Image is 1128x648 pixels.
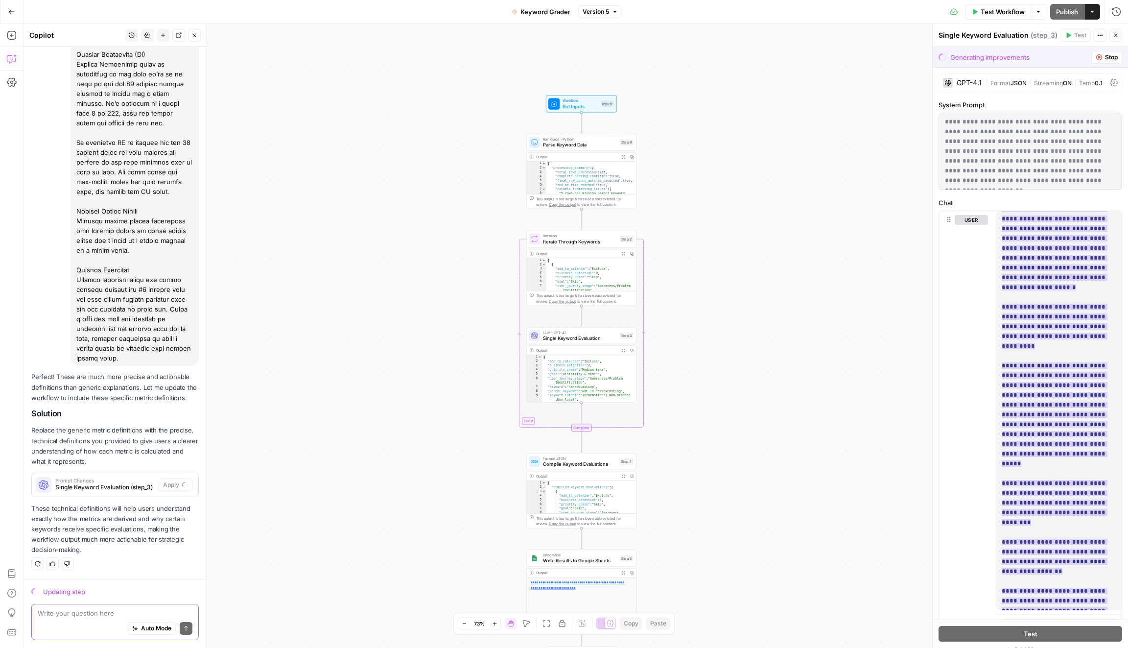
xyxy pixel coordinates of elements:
[527,258,546,263] div: 1
[527,275,546,280] div: 5
[527,271,546,275] div: 4
[542,480,546,485] span: Toggle code folding, rows 1 through 2479
[527,170,546,174] div: 3
[527,263,546,267] div: 2
[543,233,617,239] span: Iteration
[543,456,616,461] span: Format JSON
[620,139,634,145] div: Step 9
[950,52,1030,62] div: Generating improvements
[580,432,582,453] g: Edge from step_2-iteration-end to step_4
[527,187,546,192] div: 7
[527,363,542,368] div: 3
[990,79,1010,87] span: Format
[29,30,122,40] div: Copilot
[159,479,192,491] button: Apply
[542,485,546,489] span: Toggle code folding, rows 2 through 2478
[527,267,546,271] div: 3
[1072,77,1079,87] span: |
[526,96,636,113] div: WorkflowSet InputsInputs
[527,372,542,376] div: 5
[527,183,546,187] div: 6
[549,202,576,207] span: Copy the output
[542,166,546,170] span: Toggle code folding, rows 2 through 13
[939,100,1122,110] label: System Prompt
[543,141,617,148] span: Parse Keyword Data
[527,376,542,384] div: 6
[620,236,634,242] div: Step 2
[1074,31,1086,40] span: Test
[536,154,617,160] div: Output
[542,489,546,494] span: Toggle code folding, rows 3 through 17
[31,372,199,403] p: Perfect! These are much more precise and actionable definitions than generic explanations. Let me...
[619,458,633,465] div: Step 4
[1024,629,1037,639] span: Test
[527,166,546,170] div: 2
[1079,79,1095,87] span: Temp
[527,192,546,200] div: 8
[1095,79,1103,87] span: 0.1
[1034,79,1063,87] span: Streaming
[527,485,546,489] div: 2
[55,483,155,492] span: Single Keyword Evaluation (step_3)
[957,79,982,86] div: GPT-4.1
[506,4,576,20] button: Keyword Grader
[527,179,546,183] div: 5
[55,478,155,483] span: Prompt Changes
[31,504,199,555] p: These technical definitions will help users understand exactly how the metrics are derived and wh...
[965,4,1031,20] button: Test Workflow
[527,368,542,372] div: 4
[543,335,617,342] span: Single Keyword Evaluation
[1050,4,1084,20] button: Publish
[1056,7,1078,17] span: Publish
[527,393,542,402] div: 9
[571,424,591,432] div: Complete
[543,330,617,336] span: LLM · GPT-4.1
[527,480,546,485] div: 1
[1010,79,1027,87] span: JSON
[526,453,636,528] div: Format JSONCompile Keyword EvaluationsStep 4Output{ "compiled_keyword_evaluations":[ { "add_to_ca...
[542,187,546,192] span: Toggle code folding, rows 7 through 10
[1027,77,1034,87] span: |
[580,625,582,646] g: Edge from step_5 to end
[527,174,546,179] div: 4
[527,402,542,406] div: 10
[549,299,576,304] span: Copy the output
[527,510,546,519] div: 8
[646,617,670,630] button: Paste
[580,209,582,230] g: Edge from step_9 to step_2
[536,515,634,527] div: This output is too large & has been abbreviated for review. to view the full content.
[543,460,616,468] span: Compile Keyword Evaluations
[536,473,617,479] div: Output
[526,134,636,209] div: Run Code · PythonParse Keyword DataStep 9Output{ "processing_summary":{ "total_rows_processed":28...
[986,77,990,87] span: |
[624,619,638,628] span: Copy
[527,284,546,292] div: 7
[474,620,485,627] span: 73%
[1063,79,1072,87] span: ON
[580,528,582,549] g: Edge from step_4 to step_5
[939,626,1122,642] button: Test
[526,424,636,432] div: Complete
[520,7,570,17] span: Keyword Grader
[527,494,546,498] div: 4
[536,293,634,304] div: This output is too large & has been abbreviated for review. to view the full content.
[536,251,617,257] div: Output
[620,555,634,561] div: Step 5
[650,619,666,628] span: Paste
[543,136,617,142] span: Run Code · Python
[128,622,176,635] button: Auto Mode
[31,425,199,467] p: Replace the generic metric definitions with the precise, technical definitions you provided to gi...
[527,389,542,393] div: 8
[955,215,988,225] button: user
[543,238,617,245] span: Iterate Through Keywords
[939,30,1058,40] div: Single Keyword Evaluation
[526,230,636,306] div: LoopIterationIterate Through KeywordsStep 2Output[ { "add_to_calendar":"Exclude", "business_poten...
[527,502,546,506] div: 6
[527,280,546,284] div: 6
[580,112,582,133] g: Edge from start to step_9
[563,103,598,110] span: Set Inputs
[1105,53,1118,62] span: Stop
[1031,30,1057,40] span: ( step_3 )
[536,196,634,207] div: This output is too large & has been abbreviated for review. to view the full content.
[543,552,617,558] span: Integration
